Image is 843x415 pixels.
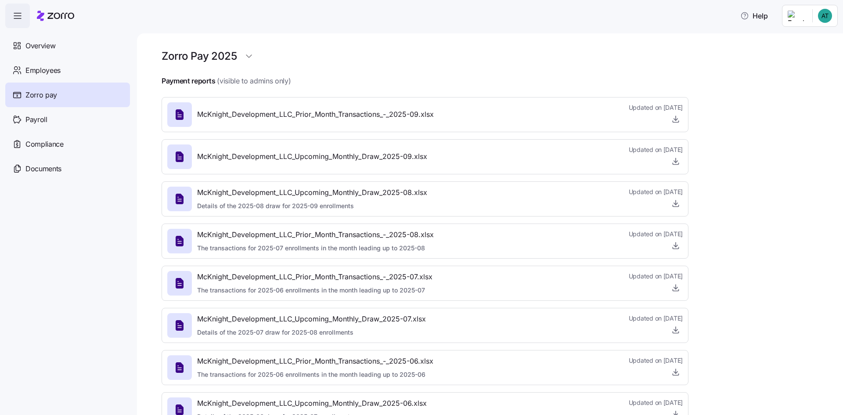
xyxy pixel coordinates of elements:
span: Updated on [DATE] [629,356,683,365]
span: The transactions for 2025-07 enrollments in the month leading up to 2025-08 [197,244,434,253]
span: Zorro pay [25,90,57,101]
span: McKnight_Development_LLC_Prior_Month_Transactions_-_2025-08.xlsx [197,229,434,240]
span: McKnight_Development_LLC_Prior_Month_Transactions_-_2025-07.xlsx [197,271,432,282]
span: Payroll [25,114,47,125]
h4: Payment reports [162,76,215,86]
img: 442f5e65d994a4bef21d33eb85515bc9 [818,9,832,23]
span: Updated on [DATE] [629,145,683,154]
span: Employees [25,65,61,76]
span: McKnight_Development_LLC_Upcoming_Monthly_Draw_2025-08.xlsx [197,187,427,198]
h1: Zorro Pay 2025 [162,49,237,63]
span: McKnight_Development_LLC_Prior_Month_Transactions_-_2025-09.xlsx [197,109,434,120]
span: The transactions for 2025-06 enrollments in the month leading up to 2025-07 [197,286,432,295]
span: Updated on [DATE] [629,314,683,323]
a: Payroll [5,107,130,132]
span: Updated on [DATE] [629,188,683,196]
span: Details of the 2025-07 draw for 2025-08 enrollments [197,328,426,337]
a: Overview [5,33,130,58]
img: Employer logo [788,11,805,21]
span: Help [740,11,768,21]
span: Updated on [DATE] [629,272,683,281]
a: Documents [5,156,130,181]
span: Updated on [DATE] [629,230,683,238]
span: Compliance [25,139,64,150]
span: McKnight_Development_LLC_Upcoming_Monthly_Draw_2025-06.xlsx [197,398,427,409]
a: Employees [5,58,130,83]
span: Overview [25,40,55,51]
span: McKnight_Development_LLC_Upcoming_Monthly_Draw_2025-07.xlsx [197,314,426,325]
span: (visible to admins only) [217,76,291,87]
span: McKnight_Development_LLC_Prior_Month_Transactions_-_2025-06.xlsx [197,356,433,367]
span: McKnight_Development_LLC_Upcoming_Monthly_Draw_2025-09.xlsx [197,151,427,162]
button: Help [733,7,775,25]
span: Updated on [DATE] [629,103,683,112]
a: Compliance [5,132,130,156]
span: Documents [25,163,61,174]
span: The transactions for 2025-06 enrollments in the month leading up to 2025-06 [197,370,433,379]
span: Updated on [DATE] [629,398,683,407]
span: Details of the 2025-08 draw for 2025-09 enrollments [197,202,427,210]
a: Zorro pay [5,83,130,107]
